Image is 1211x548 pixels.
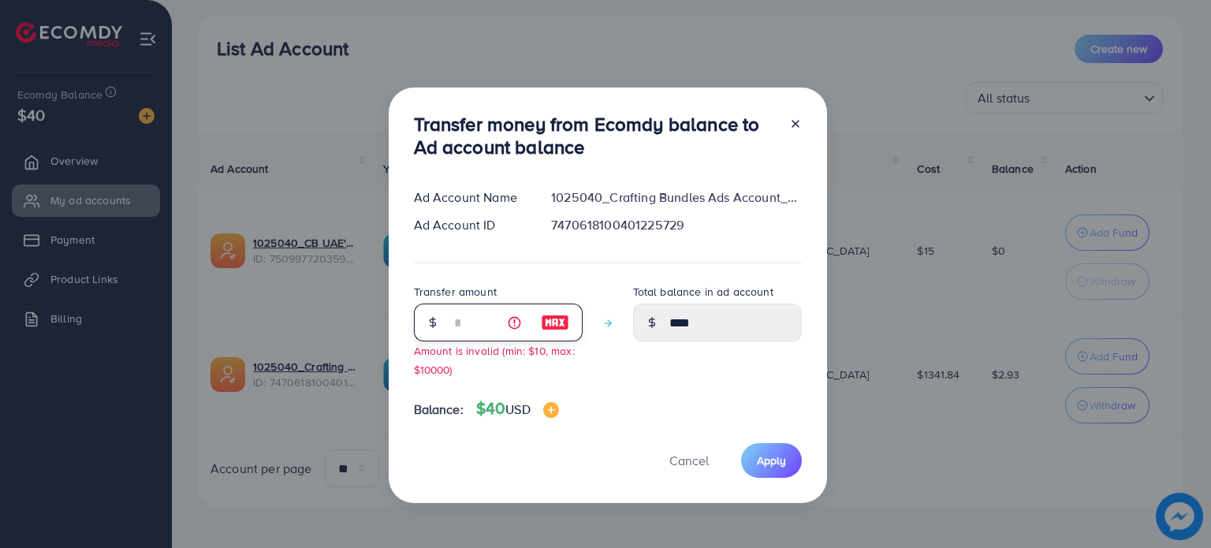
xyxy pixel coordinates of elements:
[650,443,728,477] button: Cancel
[741,443,802,477] button: Apply
[757,453,786,468] span: Apply
[633,284,773,300] label: Total balance in ad account
[414,284,497,300] label: Transfer amount
[476,399,559,419] h4: $40
[538,216,814,234] div: 7470618100401225729
[414,113,777,158] h3: Transfer money from Ecomdy balance to Ad account balance
[414,343,575,376] small: Amount is invalid (min: $10, max: $10000)
[401,188,539,207] div: Ad Account Name
[401,216,539,234] div: Ad Account ID
[505,401,530,418] span: USD
[414,401,464,419] span: Balance:
[541,313,569,332] img: image
[669,452,709,469] span: Cancel
[538,188,814,207] div: 1025040_Crafting Bundles Ads Account_1739388829774
[543,402,559,418] img: image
